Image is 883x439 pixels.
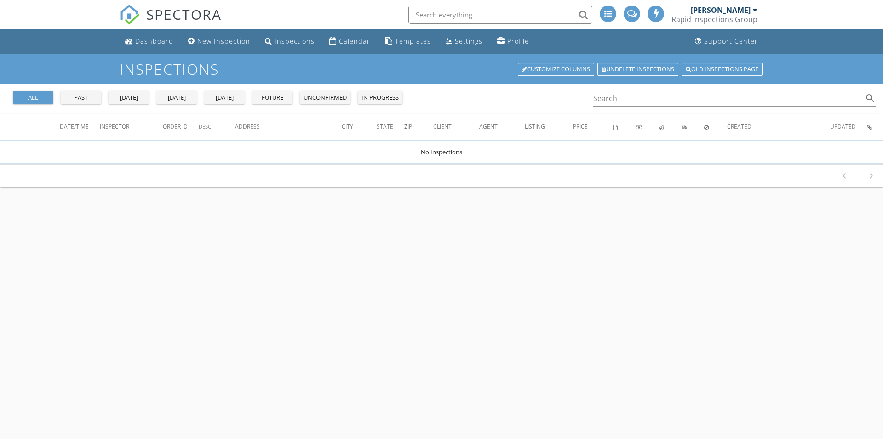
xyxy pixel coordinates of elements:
[342,114,377,140] th: City: Not sorted.
[358,91,402,104] button: in progress
[404,114,434,140] th: Zip: Not sorted.
[404,123,412,130] span: Zip
[636,114,659,140] th: Paid: Not sorted.
[261,33,318,50] a: Inspections
[361,93,399,102] div: in progress
[518,63,594,76] a: Customize Columns
[865,93,876,104] i: search
[433,123,452,130] span: Client
[160,93,193,102] div: [DATE]
[479,123,498,130] span: Agent
[408,6,592,24] input: Search everything...
[252,91,292,104] button: future
[135,37,173,45] div: Dashboard
[704,114,727,140] th: Canceled: Not sorted.
[60,114,100,140] th: Date/Time: Not sorted.
[61,91,101,104] button: past
[326,33,374,50] a: Calendar
[300,91,350,104] button: unconfirmed
[109,91,149,104] button: [DATE]
[377,123,393,130] span: State
[613,114,636,140] th: Agreements signed: Not sorted.
[433,114,479,140] th: Client: Not sorted.
[395,37,431,45] div: Templates
[235,114,342,140] th: Address: Not sorted.
[112,93,145,102] div: [DATE]
[525,114,573,140] th: Listing: Not sorted.
[682,63,763,76] a: Old inspections page
[573,123,588,130] span: Price
[199,123,211,130] span: Desc
[704,37,758,45] div: Support Center
[691,6,751,15] div: [PERSON_NAME]
[597,63,678,76] a: Undelete inspections
[120,5,140,25] img: The Best Home Inspection Software - Spectora
[381,33,435,50] a: Templates
[197,37,250,45] div: New Inspection
[100,123,129,130] span: Inspector
[208,93,241,102] div: [DATE]
[525,123,545,130] span: Listing
[573,114,613,140] th: Price: Not sorted.
[342,123,353,130] span: City
[339,37,370,45] div: Calendar
[275,37,315,45] div: Inspections
[199,114,235,140] th: Desc: Not sorted.
[727,114,830,140] th: Created: Not sorted.
[13,91,53,104] button: all
[830,123,856,130] span: Updated
[304,93,347,102] div: unconfirmed
[156,91,197,104] button: [DATE]
[256,93,289,102] div: future
[442,33,486,50] a: Settings
[64,93,97,102] div: past
[493,33,533,50] a: Profile
[146,5,222,24] span: SPECTORA
[455,37,482,45] div: Settings
[163,123,188,130] span: Order ID
[60,123,89,130] span: Date/Time
[593,91,863,106] input: Search
[507,37,529,45] div: Profile
[100,114,162,140] th: Inspector: Not sorted.
[163,114,199,140] th: Order ID: Not sorted.
[867,114,883,140] th: Inspection Details: Not sorted.
[120,61,763,77] h1: Inspections
[727,123,751,130] span: Created
[671,15,757,24] div: Rapid Inspections Group
[682,114,705,140] th: Submitted: Not sorted.
[659,114,682,140] th: Published: Not sorted.
[830,114,867,140] th: Updated: Not sorted.
[204,91,245,104] button: [DATE]
[17,93,50,102] div: all
[691,33,762,50] a: Support Center
[120,12,222,32] a: SPECTORA
[377,114,404,140] th: State: Not sorted.
[235,123,260,130] span: Address
[121,33,177,50] a: Dashboard
[479,114,525,140] th: Agent: Not sorted.
[184,33,254,50] a: New Inspection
